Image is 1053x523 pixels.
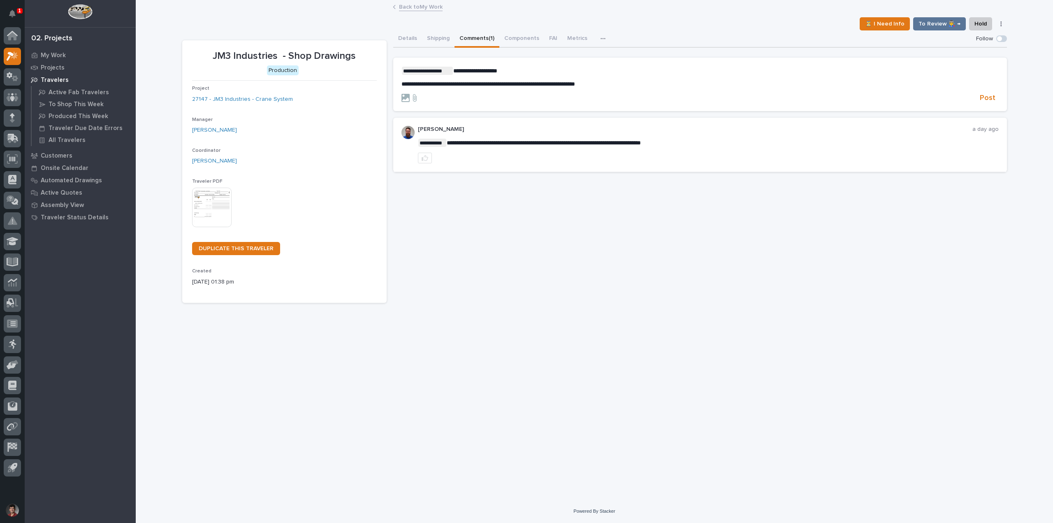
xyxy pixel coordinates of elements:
[192,242,280,255] a: DUPLICATE THIS TRAVELER
[32,134,136,146] a: All Travelers
[41,64,65,72] p: Projects
[399,2,443,11] a: Back toMy Work
[192,86,209,91] span: Project
[25,49,136,61] a: My Work
[25,61,136,74] a: Projects
[422,30,455,48] button: Shipping
[25,211,136,223] a: Traveler Status Details
[49,137,86,144] p: All Travelers
[972,126,999,133] p: a day ago
[860,17,910,30] button: ⏳ I Need Info
[418,153,432,163] button: like this post
[913,17,966,30] button: To Review 👨‍🏭 →
[192,95,293,104] a: 27147 - JM3 Industries - Crane System
[31,34,72,43] div: 02. Projects
[192,148,220,153] span: Coordinator
[192,157,237,165] a: [PERSON_NAME]
[10,10,21,23] div: Notifications1
[4,5,21,22] button: Notifications
[49,101,104,108] p: To Shop This Week
[865,19,905,29] span: ⏳ I Need Info
[25,162,136,174] a: Onsite Calendar
[192,278,377,286] p: [DATE] 01:38 pm
[32,110,136,122] a: Produced This Week
[49,89,109,96] p: Active Fab Travelers
[41,77,69,84] p: Travelers
[41,177,102,184] p: Automated Drawings
[192,126,237,135] a: [PERSON_NAME]
[976,35,993,42] p: Follow
[25,174,136,186] a: Automated Drawings
[41,152,72,160] p: Customers
[562,30,592,48] button: Metrics
[455,30,499,48] button: Comments (1)
[192,269,211,274] span: Created
[49,113,108,120] p: Produced This Week
[32,122,136,134] a: Traveler Due Date Errors
[192,179,223,184] span: Traveler PDF
[4,502,21,519] button: users-avatar
[393,30,422,48] button: Details
[974,19,987,29] span: Hold
[499,30,544,48] button: Components
[976,93,999,103] button: Post
[199,246,274,251] span: DUPLICATE THIS TRAVELER
[969,17,992,30] button: Hold
[32,86,136,98] a: Active Fab Travelers
[41,52,66,59] p: My Work
[25,74,136,86] a: Travelers
[41,214,109,221] p: Traveler Status Details
[41,189,82,197] p: Active Quotes
[68,4,92,19] img: Workspace Logo
[918,19,960,29] span: To Review 👨‍🏭 →
[25,149,136,162] a: Customers
[980,93,995,103] span: Post
[418,126,972,133] p: [PERSON_NAME]
[192,50,377,62] p: JM3 Industries - Shop Drawings
[41,202,84,209] p: Assembly View
[267,65,299,76] div: Production
[192,117,213,122] span: Manager
[25,186,136,199] a: Active Quotes
[18,8,21,14] p: 1
[49,125,123,132] p: Traveler Due Date Errors
[32,98,136,110] a: To Shop This Week
[25,199,136,211] a: Assembly View
[573,509,615,514] a: Powered By Stacker
[544,30,562,48] button: FAI
[401,126,415,139] img: 6hTokn1ETDGPf9BPokIQ
[41,165,88,172] p: Onsite Calendar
